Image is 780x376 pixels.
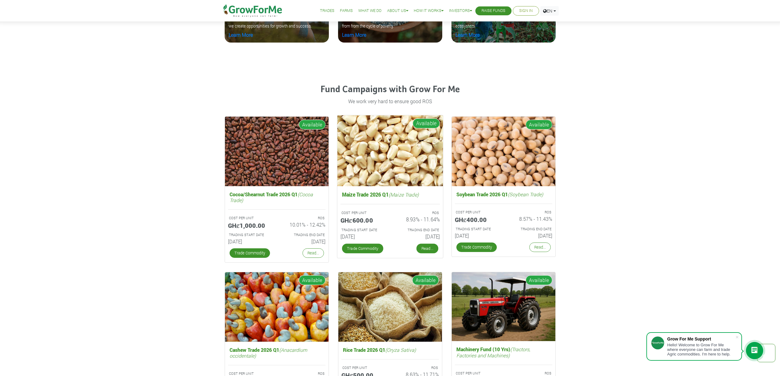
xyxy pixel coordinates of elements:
a: Trade Commodity [230,248,270,258]
span: Available [413,118,440,129]
p: COST PER UNIT [456,210,498,215]
div: Hello! Welcome to Grow For Me where everyone can farm and trade Agric commodities. I'm here to help. [667,343,735,356]
i: (Tractors, Factories and Machines) [456,346,530,358]
i: (Maize Trade) [388,191,418,197]
a: Read... [416,244,438,254]
a: Learn More [342,32,366,38]
p: We work very hard to ensure good ROS [226,98,555,105]
img: growforme image [452,272,555,341]
a: About Us [387,8,408,14]
h5: Rice Trade 2026 Q1 [341,345,439,354]
h6: [DATE] [508,233,552,239]
p: ROS [509,210,551,215]
h4: Fund Campaigns with Grow For Me [225,84,556,95]
a: Read... [529,243,551,252]
span: Available [526,120,552,130]
p: COST PER UNIT [342,365,385,370]
span: Available [412,275,439,285]
h5: Maize Trade 2026 Q1 [340,190,439,199]
a: Trade Commodity [342,244,383,254]
h6: [DATE] [281,239,325,244]
h5: GHȼ1,000.00 [228,222,272,229]
span: Available [526,275,552,285]
a: EN [540,6,559,16]
h6: 8.57% - 11.43% [508,216,552,222]
img: growforme image [225,272,329,342]
a: Farms [340,8,353,14]
p: ROS [396,210,439,216]
h5: GHȼ400.00 [455,216,499,223]
img: growforme image [338,272,442,342]
div: Grow For Me Support [667,337,735,341]
h6: [DATE] [455,233,499,239]
a: Trade Commodity [456,243,497,252]
h6: [DATE] [228,239,272,244]
p: Estimated Trading Start Date [341,227,384,233]
h5: Cocoa/Shearnut Trade 2026 Q1 [228,190,325,205]
p: Estimated Trading End Date [282,232,325,238]
i: (Soybean Trade) [508,191,543,197]
h5: Machinery Fund (10 Yrs) [455,345,552,359]
h6: 8.93% - 11.64% [395,216,440,223]
a: Learn More [455,32,480,38]
a: What We Do [358,8,382,14]
a: Sign In [519,8,533,14]
img: growforme image [225,117,329,186]
p: Estimated Trading Start Date [229,232,271,238]
a: How it Works [414,8,443,14]
i: (Anacardium occidentale) [230,347,307,359]
p: COST PER UNIT [229,216,271,221]
a: Trades [320,8,334,14]
h6: [DATE] [340,234,385,240]
a: Learn More [229,32,253,38]
i: (Cocoa Trade) [230,191,313,203]
h6: 10.01% - 12.42% [281,222,325,227]
p: Estimated Trading Start Date [456,227,498,232]
a: Raise Funds [481,8,505,14]
span: Available [299,275,325,285]
h6: [DATE] [395,234,440,240]
h5: Soybean Trade 2026 Q1 [455,190,552,199]
a: Investors [449,8,472,14]
h5: GHȼ600.00 [340,216,385,224]
p: Estimated Trading End Date [509,227,551,232]
p: COST PER UNIT [341,210,384,216]
a: Read... [302,248,324,258]
img: growforme image [337,115,443,186]
i: (Oryza Sativa) [385,347,416,353]
img: growforme image [452,117,555,186]
h5: Cashew Trade 2026 Q1 [228,345,325,360]
p: ROS [509,371,551,376]
span: Available [299,120,325,130]
p: ROS [396,365,438,370]
p: Estimated Trading End Date [396,227,439,233]
p: COST PER UNIT [456,371,498,376]
p: ROS [282,216,325,221]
